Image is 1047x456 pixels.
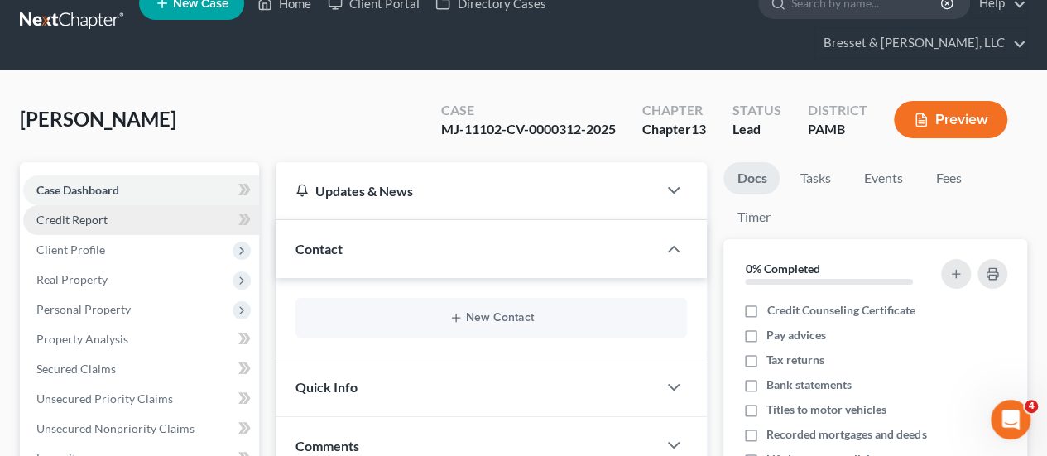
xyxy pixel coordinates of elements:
div: Case [441,101,616,120]
span: [PERSON_NAME] [20,107,176,131]
a: Bresset & [PERSON_NAME], LLC [815,28,1026,58]
span: Titles to motor vehicles [766,401,886,418]
span: Contact [295,241,343,257]
a: Docs [723,162,780,194]
button: New Contact [309,311,674,324]
a: Case Dashboard [23,175,259,205]
div: Updates & News [295,182,637,199]
strong: 0% Completed [745,262,819,276]
span: Personal Property [36,302,131,316]
a: Credit Report [23,205,259,235]
div: MJ-11102-CV-0000312-2025 [441,120,616,139]
div: Lead [732,120,781,139]
a: Timer [723,201,783,233]
span: Quick Info [295,379,358,395]
iframe: Intercom live chat [991,400,1030,439]
button: Preview [894,101,1007,138]
a: Unsecured Nonpriority Claims [23,414,259,444]
a: Events [850,162,915,194]
a: Tasks [786,162,843,194]
div: Chapter [642,120,706,139]
a: Secured Claims [23,354,259,384]
span: Case Dashboard [36,183,119,197]
span: Bank statements [766,377,852,393]
span: Real Property [36,272,108,286]
span: Secured Claims [36,362,116,376]
span: Credit Counseling Certificate [766,302,915,319]
a: Fees [922,162,975,194]
span: Tax returns [766,352,824,368]
span: Pay advices [766,327,826,343]
span: Comments [295,438,359,454]
div: District [808,101,867,120]
span: 4 [1025,400,1038,413]
span: Client Profile [36,242,105,257]
a: Unsecured Priority Claims [23,384,259,414]
span: Recorded mortgages and deeds [766,426,926,443]
div: Chapter [642,101,706,120]
div: Status [732,101,781,120]
div: PAMB [808,120,867,139]
span: Credit Report [36,213,108,227]
span: Property Analysis [36,332,128,346]
span: 13 [691,121,706,137]
a: Property Analysis [23,324,259,354]
span: Unsecured Priority Claims [36,391,173,406]
span: Unsecured Nonpriority Claims [36,421,195,435]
